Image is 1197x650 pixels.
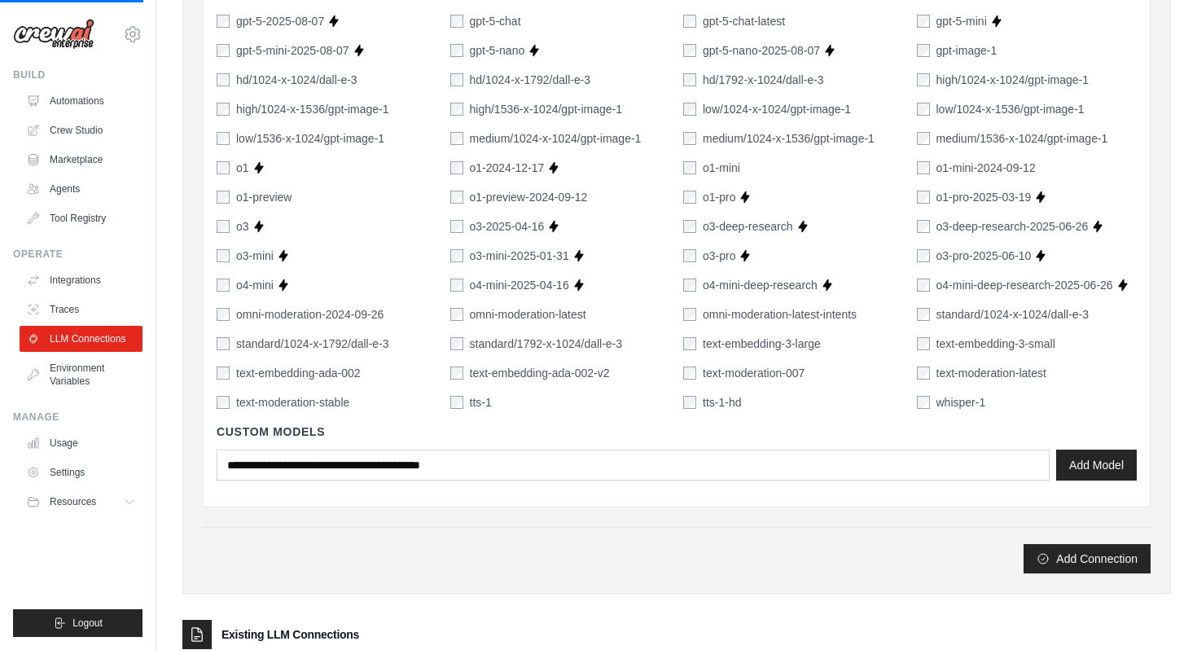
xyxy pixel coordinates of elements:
label: gpt-5-chat [470,13,521,29]
label: omni-moderation-latest-intents [703,306,857,323]
label: o1-preview-2024-09-12 [470,189,588,205]
input: gpt-5-2025-08-07 [217,15,230,28]
input: gpt-5-mini [917,15,930,28]
label: gpt-5-mini [936,13,987,29]
a: Usage [20,430,142,456]
input: omni-moderation-latest [450,308,463,321]
a: Agents [20,176,142,202]
input: o1-2024-12-17 [450,161,463,174]
button: Add Model [1056,450,1137,481]
label: whisper-1 [936,394,986,411]
input: standard/1024-x-1024/dall-e-3 [917,308,930,321]
label: low/1024-x-1536/gpt-image-1 [936,101,1085,117]
input: hd/1792-x-1024/dall-e-3 [683,73,696,86]
label: omni-moderation-latest [470,306,586,323]
input: medium/1024-x-1536/gpt-image-1 [683,132,696,145]
label: medium/1024-x-1024/gpt-image-1 [470,130,642,147]
input: high/1024-x-1024/gpt-image-1 [917,73,930,86]
input: o3 [217,220,230,233]
label: standard/1024-x-1792/dall-e-3 [236,336,389,352]
label: text-embedding-ada-002-v2 [470,365,610,381]
input: whisper-1 [917,396,930,409]
label: o3-deep-research-2025-06-26 [936,218,1089,235]
label: o3 [236,218,249,235]
input: text-embedding-3-small [917,337,930,350]
input: o4-mini-deep-research-2025-06-26 [917,279,930,292]
input: low/1024-x-1024/gpt-image-1 [683,103,696,116]
label: o3-pro [703,248,735,264]
label: o4-mini [236,277,274,293]
input: o4-mini-deep-research [683,279,696,292]
label: o1-pro [703,189,735,205]
input: standard/1024-x-1792/dall-e-3 [217,337,230,350]
label: o3-deep-research [703,218,793,235]
label: text-embedding-3-small [936,336,1055,352]
input: low/1536-x-1024/gpt-image-1 [217,132,230,145]
input: o1-preview-2024-09-12 [450,191,463,204]
h4: Custom Models [217,424,1137,440]
label: omni-moderation-2024-09-26 [236,306,384,323]
input: text-moderation-latest [917,367,930,380]
button: Logout [13,609,142,637]
input: gpt-image-1 [917,44,930,57]
input: medium/1536-x-1024/gpt-image-1 [917,132,930,145]
a: Traces [20,296,142,323]
label: gpt-5-2025-08-07 [236,13,324,29]
a: Tool Registry [20,205,142,231]
input: o1-preview [217,191,230,204]
a: Settings [20,459,142,485]
label: o1 [236,160,249,176]
label: tts-1-hd [703,394,741,411]
a: Marketplace [20,147,142,173]
label: o4-mini-deep-research-2025-06-26 [936,277,1113,293]
input: text-embedding-ada-002 [217,367,230,380]
h3: Existing LLM Connections [221,626,359,643]
input: low/1024-x-1536/gpt-image-1 [917,103,930,116]
input: o4-mini [217,279,230,292]
button: Add Connection [1024,544,1151,573]
label: gpt-5-mini-2025-08-07 [236,42,349,59]
label: o4-mini-deep-research [703,277,818,293]
label: high/1024-x-1536/gpt-image-1 [236,101,389,117]
label: standard/1792-x-1024/dall-e-3 [470,336,623,352]
input: o1-mini [683,161,696,174]
input: o3-pro [683,249,696,262]
input: high/1024-x-1536/gpt-image-1 [217,103,230,116]
label: tts-1 [470,394,492,411]
input: gpt-5-nano [450,44,463,57]
label: gpt-5-nano-2025-08-07 [703,42,820,59]
input: gpt-5-chat [450,15,463,28]
a: Crew Studio [20,117,142,143]
label: text-embedding-ada-002 [236,365,361,381]
input: gpt-5-nano-2025-08-07 [683,44,696,57]
label: standard/1024-x-1024/dall-e-3 [936,306,1090,323]
a: Automations [20,88,142,114]
label: high/1536-x-1024/gpt-image-1 [470,101,623,117]
div: Build [13,68,142,81]
label: o4-mini-2025-04-16 [470,277,569,293]
input: medium/1024-x-1024/gpt-image-1 [450,132,463,145]
label: o1-2024-12-17 [470,160,545,176]
input: o4-mini-2025-04-16 [450,279,463,292]
a: Environment Variables [20,355,142,394]
label: hd/1792-x-1024/dall-e-3 [703,72,824,88]
label: gpt-image-1 [936,42,997,59]
a: Integrations [20,267,142,293]
input: hd/1024-x-1792/dall-e-3 [450,73,463,86]
label: o1-pro-2025-03-19 [936,189,1032,205]
input: o1-pro-2025-03-19 [917,191,930,204]
input: o1 [217,161,230,174]
label: o1-mini-2024-09-12 [936,160,1036,176]
label: medium/1536-x-1024/gpt-image-1 [936,130,1108,147]
span: Resources [50,495,96,508]
button: Resources [20,489,142,515]
label: low/1024-x-1024/gpt-image-1 [703,101,851,117]
input: o1-mini-2024-09-12 [917,161,930,174]
label: low/1536-x-1024/gpt-image-1 [236,130,384,147]
input: o3-mini [217,249,230,262]
label: o3-2025-04-16 [470,218,545,235]
input: text-embedding-ada-002-v2 [450,367,463,380]
div: Operate [13,248,142,261]
input: text-moderation-007 [683,367,696,380]
label: o1-preview [236,189,292,205]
